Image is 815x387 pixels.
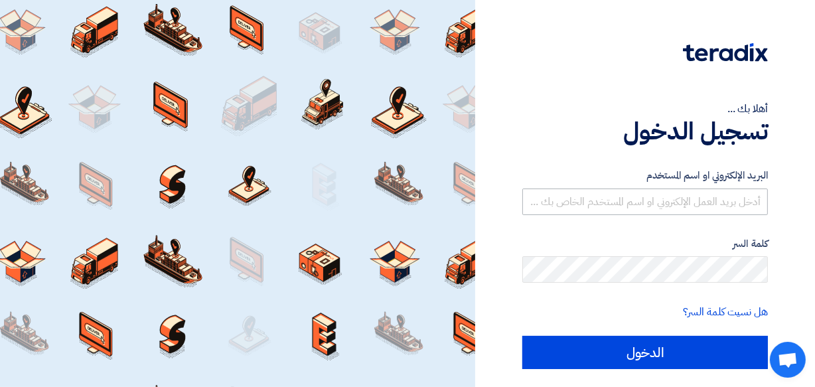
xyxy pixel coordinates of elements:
[770,342,806,378] div: Open chat
[522,101,768,117] div: أهلا بك ...
[522,117,768,146] h1: تسجيل الدخول
[522,168,768,183] label: البريد الإلكتروني او اسم المستخدم
[683,304,768,320] a: هل نسيت كلمة السر؟
[522,189,768,215] input: أدخل بريد العمل الإلكتروني او اسم المستخدم الخاص بك ...
[522,336,768,369] input: الدخول
[683,43,768,62] img: Teradix logo
[522,236,768,252] label: كلمة السر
